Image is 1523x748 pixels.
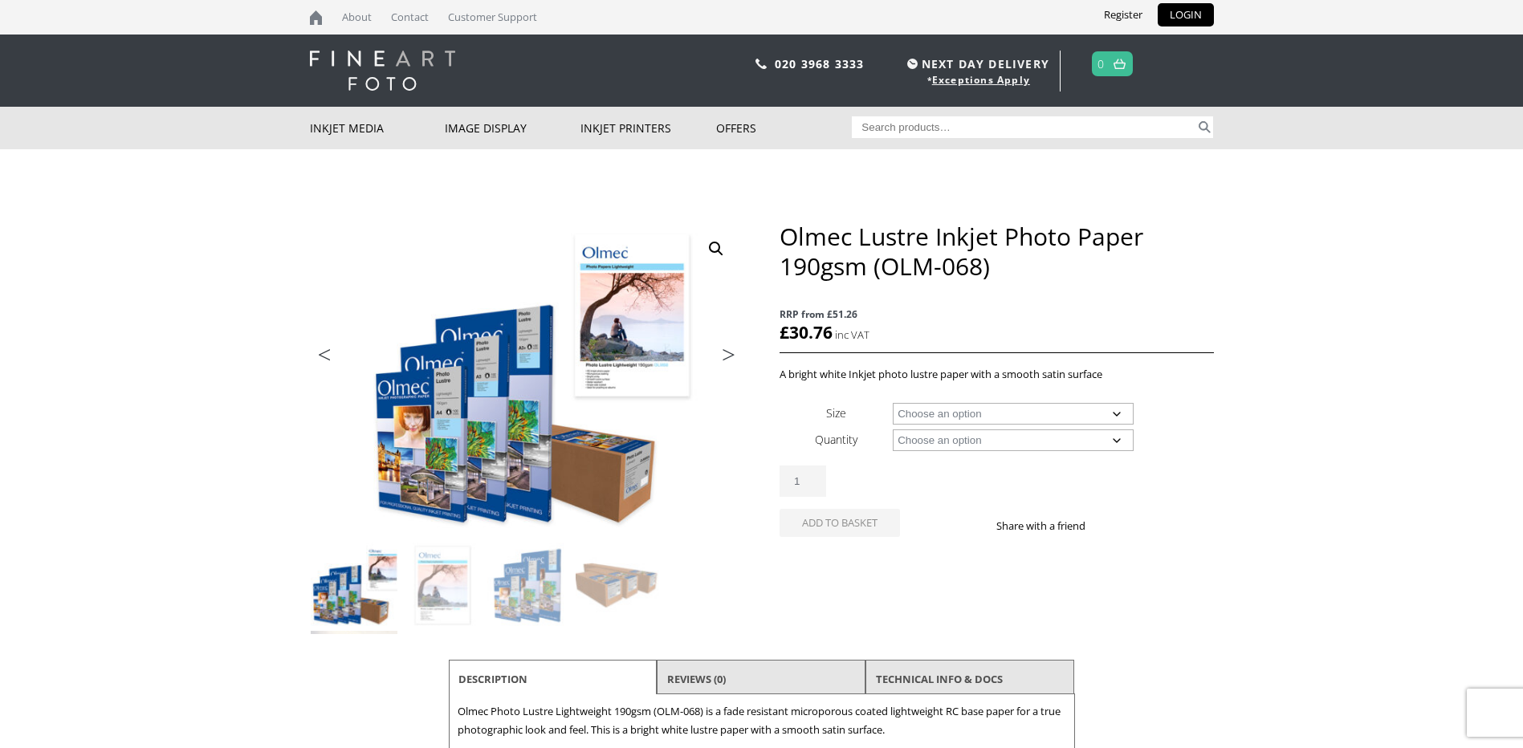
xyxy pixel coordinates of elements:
[1114,59,1126,69] img: basket.svg
[780,222,1213,281] h1: Olmec Lustre Inkjet Photo Paper 190gsm (OLM-068)
[310,51,455,91] img: logo-white.svg
[903,55,1049,73] span: NEXT DAY DELIVERY
[311,631,397,718] img: Olmec Lustre Inkjet Photo Paper 190gsm (OLM-068) - Image 5
[1158,3,1214,26] a: LOGIN
[815,432,857,447] label: Quantity
[780,365,1213,384] p: A bright white Inkjet photo lustre paper with a smooth satin surface
[996,517,1105,535] p: Share with a friend
[1195,116,1214,138] button: Search
[1097,52,1105,75] a: 0
[775,56,865,71] a: 020 3968 3333
[780,321,789,344] span: £
[907,59,918,69] img: time.svg
[667,665,726,693] a: Reviews (0)
[580,107,716,149] a: Inkjet Printers
[399,543,486,629] img: Olmec Lustre Inkjet Photo Paper 190gsm (OLM-068) - Image 2
[1143,519,1156,532] img: email sharing button
[876,665,1003,693] a: TECHNICAL INFO & DOCS
[780,321,833,344] bdi: 30.76
[780,509,900,537] button: Add to basket
[445,107,580,149] a: Image Display
[458,665,527,693] a: Description
[932,73,1030,87] a: Exceptions Apply
[311,543,397,629] img: Olmec Lustre Inkjet Photo Paper 190gsm (OLM-068)
[1124,519,1137,532] img: twitter sharing button
[852,116,1195,138] input: Search products…
[716,107,852,149] a: Offers
[1092,3,1154,26] a: Register
[487,543,574,629] img: Olmec Lustre Inkjet Photo Paper 190gsm (OLM-068) - Image 3
[576,543,662,629] img: Olmec Lustre Inkjet Photo Paper 190gsm (OLM-068) - Image 4
[1105,519,1118,532] img: facebook sharing button
[458,702,1066,739] p: Olmec Photo Lustre Lightweight 190gsm (OLM-068) is a fade resistant microporous coated lightweigh...
[310,222,743,542] img: Olmec Lustre Inkjet Photo Paper 190gsm (OLM-068)
[755,59,767,69] img: phone.svg
[780,465,826,497] input: Product quantity
[826,405,846,421] label: Size
[702,234,731,263] a: View full-screen image gallery
[780,305,1213,323] span: RRP from £51.26
[310,107,446,149] a: Inkjet Media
